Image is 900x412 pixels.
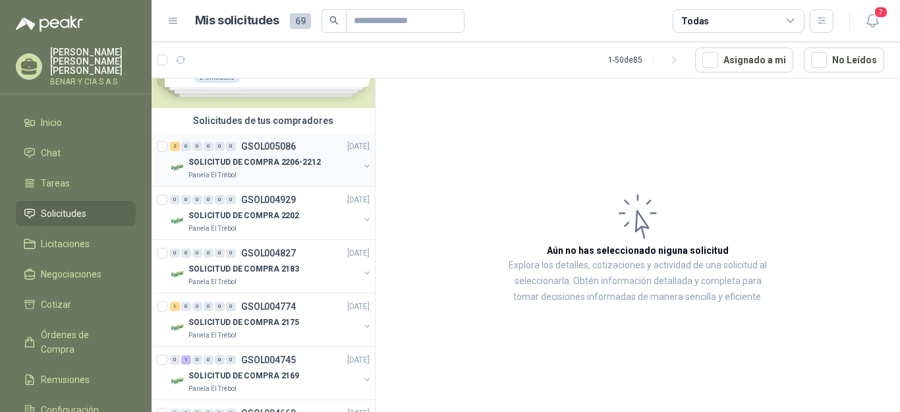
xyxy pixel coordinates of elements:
div: 0 [204,142,213,151]
button: No Leídos [804,47,884,73]
p: [DATE] [347,354,370,367]
div: 0 [204,249,213,258]
button: 7 [860,9,884,33]
div: 0 [226,302,236,311]
p: [DATE] [347,247,370,260]
span: Órdenes de Compra [41,328,123,357]
img: Company Logo [170,213,186,229]
a: Inicio [16,110,136,135]
p: BENAR Y CIA S A S [50,78,136,86]
p: SOLICITUD DE COMPRA 2169 [188,370,299,382]
span: 69 [290,13,311,29]
a: Negociaciones [16,262,136,287]
p: GSOL004774 [241,302,296,311]
div: 0 [192,195,202,204]
a: Licitaciones [16,231,136,256]
a: 0 0 0 0 0 0 GSOL004929[DATE] Company LogoSOLICITUD DE COMPRA 2202Panela El Trébol [170,192,372,234]
a: Solicitudes [16,201,136,226]
p: Panela El Trébol [188,277,237,287]
div: 0 [181,195,191,204]
div: 0 [181,249,191,258]
a: 0 0 0 0 0 0 GSOL004827[DATE] Company LogoSOLICITUD DE COMPRA 2183Panela El Trébol [170,245,372,287]
div: 0 [226,355,236,365]
div: 0 [226,249,236,258]
div: Todas [681,14,709,28]
p: SOLICITUD DE COMPRA 2183 [188,263,299,276]
span: Cotizar [41,297,71,312]
a: 2 0 0 0 0 0 GSOL005086[DATE] Company LogoSOLICITUD DE COMPRA 2206-2212Panela El Trébol [170,138,372,181]
div: 0 [226,195,236,204]
div: 0 [204,302,213,311]
span: Remisiones [41,372,90,387]
button: Asignado a mi [695,47,793,73]
div: 0 [215,142,225,151]
div: 1 [170,302,180,311]
p: [DATE] [347,301,370,313]
p: Panela El Trébol [188,384,237,394]
a: Remisiones [16,367,136,392]
div: Solicitudes de tus compradores [152,108,375,133]
p: [DATE] [347,194,370,206]
p: SOLICITUD DE COMPRA 2206-2212 [188,156,321,169]
div: 0 [226,142,236,151]
p: [PERSON_NAME] [PERSON_NAME] [PERSON_NAME] [50,47,136,75]
p: GSOL005086 [241,142,296,151]
div: 0 [192,302,202,311]
div: 0 [192,355,202,365]
span: Solicitudes [41,206,86,221]
div: 0 [204,355,213,365]
span: Inicio [41,115,62,130]
div: 0 [215,249,225,258]
img: Company Logo [170,320,186,336]
span: Tareas [41,176,70,191]
p: SOLICITUD DE COMPRA 2175 [188,316,299,329]
img: Company Logo [170,266,186,282]
a: Tareas [16,171,136,196]
div: 0 [170,249,180,258]
img: Company Logo [170,373,186,389]
img: Logo peakr [16,16,83,32]
span: Negociaciones [41,267,101,281]
div: 2 [170,142,180,151]
p: Panela El Trébol [188,170,237,181]
div: 0 [192,142,202,151]
div: 1 [181,355,191,365]
span: search [329,16,339,25]
div: 0 [192,249,202,258]
p: GSOL004745 [241,355,296,365]
a: Órdenes de Compra [16,322,136,362]
div: 0 [215,195,225,204]
a: 1 0 0 0 0 0 GSOL004774[DATE] Company LogoSOLICITUD DE COMPRA 2175Panela El Trébol [170,299,372,341]
p: GSOL004827 [241,249,296,258]
p: SOLICITUD DE COMPRA 2202 [188,210,299,222]
span: Licitaciones [41,237,90,251]
a: Cotizar [16,292,136,317]
a: Chat [16,140,136,165]
h3: Aún no has seleccionado niguna solicitud [547,243,729,258]
a: 0 1 0 0 0 0 GSOL004745[DATE] Company LogoSOLICITUD DE COMPRA 2169Panela El Trébol [170,352,372,394]
p: GSOL004929 [241,195,296,204]
div: 0 [181,142,191,151]
p: Panela El Trébol [188,223,237,234]
h1: Mis solicitudes [195,11,279,30]
p: [DATE] [347,140,370,153]
div: 0 [204,195,213,204]
div: 0 [215,355,225,365]
div: 0 [215,302,225,311]
p: Explora los detalles, cotizaciones y actividad de una solicitud al seleccionarla. Obtén informaci... [507,258,768,305]
span: 7 [874,6,888,18]
p: Panela El Trébol [188,330,237,341]
span: Chat [41,146,61,160]
img: Company Logo [170,160,186,175]
div: 1 - 50 de 85 [608,49,685,71]
div: 0 [181,302,191,311]
div: 0 [170,195,180,204]
div: 0 [170,355,180,365]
